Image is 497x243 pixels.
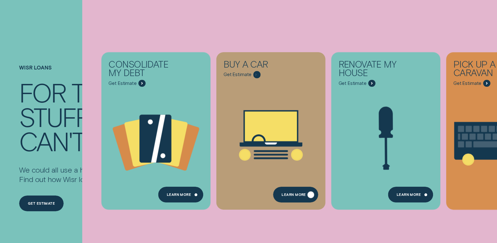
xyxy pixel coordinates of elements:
[19,129,85,153] div: can't
[19,64,154,80] h1: Wisr loans
[108,60,178,80] div: Consolidate my debt
[19,165,154,184] p: We could all use a hand from time to time. Find out how Wisr loans can support you.
[101,52,210,206] a: Consolidate my debt - Learn more
[224,72,251,78] span: Get Estimate
[273,187,318,202] a: Learn More
[19,80,154,153] h4: For the stuff that can't wait
[71,80,114,105] div: the
[339,60,408,80] div: Renovate My House
[216,52,325,206] a: Buy a car - Learn more
[339,80,367,86] span: Get Estimate
[108,80,136,86] span: Get Estimate
[224,60,293,71] div: Buy a car
[158,187,203,202] a: Learn more
[19,196,64,211] a: Get estimate
[19,80,66,105] div: For
[453,80,481,86] span: Get Estimate
[388,187,433,202] a: Learn more
[331,52,440,206] a: Renovate My House - Learn more
[19,105,89,129] div: stuff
